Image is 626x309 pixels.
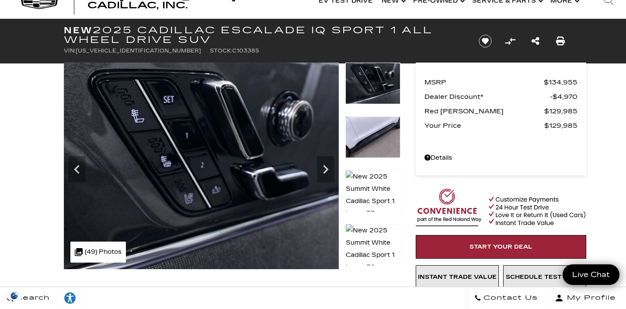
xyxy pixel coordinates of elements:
section: Click to Open Cookie Consent Modal [4,291,24,300]
img: New 2025 Summit White Cadillac Sport 1 image 35 [345,63,400,104]
a: Dealer Discount* $4,970 [424,91,577,103]
button: Compare Vehicle [504,35,517,48]
span: Live Chat [568,270,614,280]
span: Dealer Discount* [424,91,550,103]
span: $129,985 [544,119,577,132]
div: Explore your accessibility options [57,291,83,305]
span: MSRP [424,76,544,88]
img: New 2025 Summit White Cadillac Sport 1 image 36 [345,116,400,158]
a: Details [424,152,577,164]
a: Red [PERSON_NAME] $129,985 [424,105,577,117]
a: Live Chat [563,264,619,285]
span: Start Your Deal [469,243,532,250]
a: Share this New 2025 Cadillac ESCALADE IQ Sport 1 All Wheel Drive SUV [532,35,539,47]
span: $134,955 [544,76,577,88]
span: Stock: [210,48,232,54]
img: New 2025 Summit White Cadillac Sport 1 image 37 [345,170,400,220]
a: Contact Us [467,287,545,309]
div: (49) Photos [70,242,126,263]
span: $4,970 [550,91,577,103]
strong: New [64,25,93,35]
a: Schedule Test Drive [503,265,586,289]
span: Search [14,292,50,304]
span: $129,985 [544,105,577,117]
a: Start Your Deal [416,235,586,259]
img: New 2025 Summit White Cadillac Sport 1 image 35 [64,63,339,269]
img: New 2025 Summit White Cadillac Sport 1 image 38 [345,224,400,274]
span: Instant Trade Value [418,274,497,281]
span: Schedule Test Drive [506,274,584,281]
span: C103385 [232,48,259,54]
span: Your Price [424,119,544,132]
span: Contact Us [481,292,538,304]
button: Save vehicle [476,34,495,48]
h1: 2025 Cadillac ESCALADE IQ Sport 1 All Wheel Drive SUV [64,25,464,45]
a: Explore your accessibility options [57,287,83,309]
a: Instant Trade Value [416,265,499,289]
img: Opt-Out Icon [4,291,24,300]
button: Open user profile menu [545,287,626,309]
span: My Profile [563,292,616,304]
a: Your Price $129,985 [424,119,577,132]
span: VIN: [64,48,76,54]
div: Next [317,156,334,183]
a: Print this New 2025 Cadillac ESCALADE IQ Sport 1 All Wheel Drive SUV [556,35,565,47]
div: Previous [68,156,86,183]
a: MSRP $134,955 [424,76,577,88]
span: Red [PERSON_NAME] [424,105,544,117]
span: [US_VEHICLE_IDENTIFICATION_NUMBER] [76,48,201,54]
